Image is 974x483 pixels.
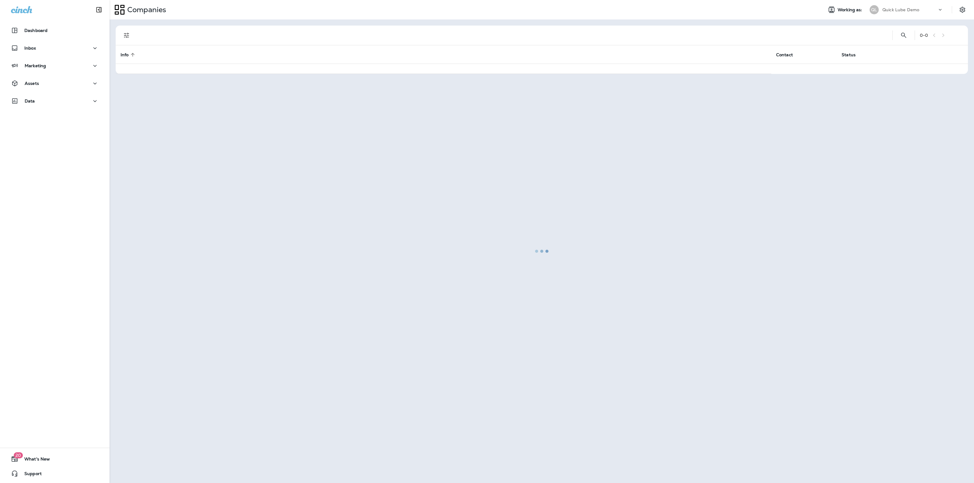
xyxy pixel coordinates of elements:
[882,7,919,12] p: Quick Lube Demo
[6,24,103,36] button: Dashboard
[6,95,103,107] button: Data
[6,467,103,480] button: Support
[18,457,50,464] span: What's New
[6,453,103,465] button: 20What's New
[25,63,46,68] p: Marketing
[125,5,166,14] p: Companies
[838,7,864,12] span: Working as:
[25,81,39,86] p: Assets
[25,99,35,103] p: Data
[18,471,42,478] span: Support
[90,4,107,16] button: Collapse Sidebar
[6,42,103,54] button: Inbox
[6,77,103,89] button: Assets
[24,46,36,50] p: Inbox
[957,4,968,15] button: Settings
[870,5,879,14] div: QL
[24,28,47,33] p: Dashboard
[14,452,23,458] span: 20
[6,60,103,72] button: Marketing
